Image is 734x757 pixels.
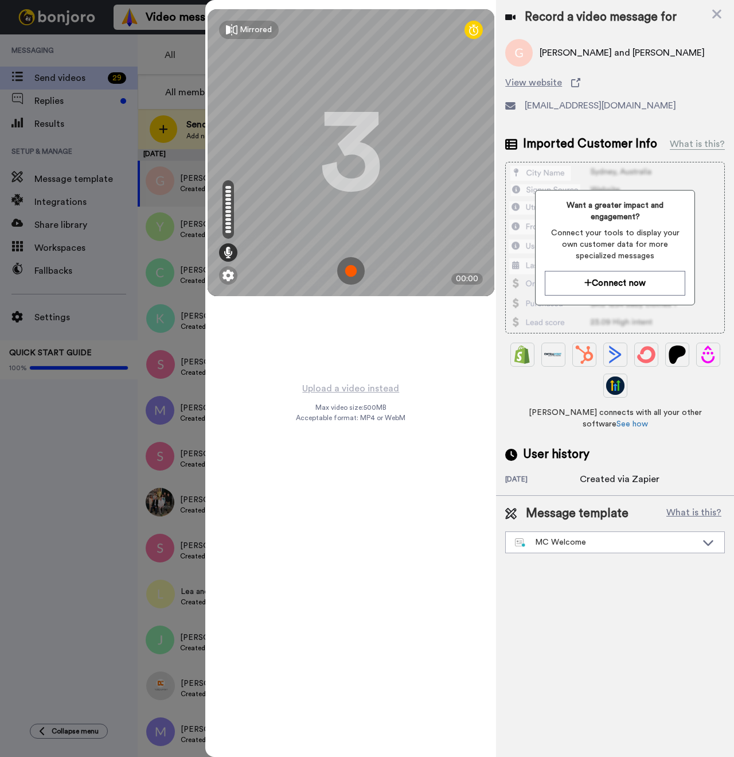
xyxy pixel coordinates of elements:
img: nextgen-template.svg [515,538,526,548]
span: [PERSON_NAME] connects with all your other software [505,407,725,430]
img: Shopify [513,345,532,364]
span: Imported Customer Info [523,135,657,153]
img: ic_record_start.svg [337,257,365,285]
button: Connect now [545,271,685,296]
span: User history [523,446,589,463]
span: Acceptable format: MP4 or WebM [296,413,405,422]
button: Upload a video instead [299,381,403,396]
div: 3 [319,110,382,196]
img: ic_gear.svg [222,270,234,281]
span: Message template [526,505,628,522]
div: Created via Zapier [580,472,659,486]
div: 00:00 [451,273,483,285]
img: ActiveCampaign [606,345,624,364]
img: ConvertKit [637,345,655,364]
span: View website [505,76,562,90]
img: GoHighLevel [606,376,624,395]
div: [DATE] [505,475,580,486]
a: See how [616,420,648,428]
span: [EMAIL_ADDRESS][DOMAIN_NAME] [525,99,676,112]
img: Hubspot [575,345,594,364]
span: Max video size: 500 MB [315,403,386,412]
span: Want a greater impact and engagement? [545,200,685,223]
img: Drip [699,345,717,364]
span: Connect your tools to display your own customer data for more specialized messages [545,227,685,262]
div: MC Welcome [515,537,697,548]
img: Ontraport [544,345,563,364]
div: What is this? [670,137,725,151]
button: What is this? [663,505,725,522]
img: Patreon [668,345,686,364]
a: View website [505,76,725,90]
